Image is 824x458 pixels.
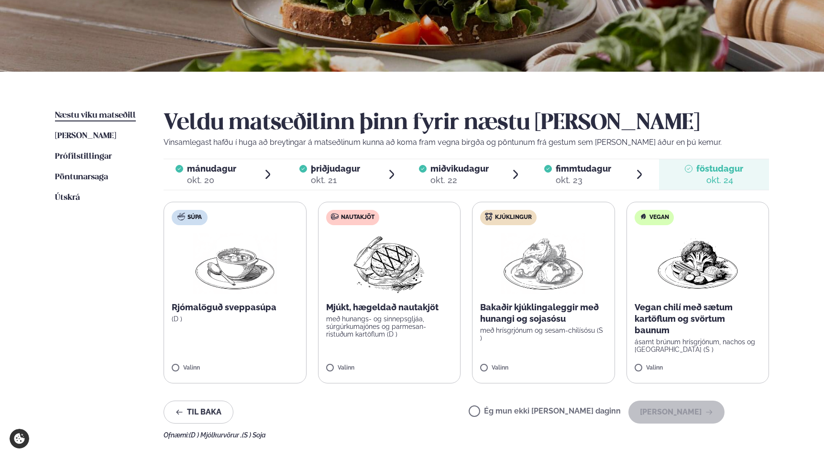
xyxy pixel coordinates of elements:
[55,151,112,163] a: Prófílstillingar
[164,431,769,439] div: Ofnæmi:
[55,111,136,120] span: Næstu viku matseðill
[55,153,112,161] span: Prófílstillingar
[495,214,532,221] span: Kjúklingur
[347,233,431,294] img: Beef-Meat.png
[164,137,769,148] p: Vinsamlegast hafðu í huga að breytingar á matseðlinum kunna að koma fram vegna birgða og pöntunum...
[556,174,611,186] div: okt. 23
[628,401,725,424] button: [PERSON_NAME]
[55,172,108,183] a: Pöntunarsaga
[55,194,80,202] span: Útskrá
[341,214,374,221] span: Nautakjöt
[635,302,761,336] p: Vegan chilí með sætum kartöflum og svörtum baunum
[556,164,611,174] span: fimmtudagur
[311,174,360,186] div: okt. 21
[164,110,769,137] h2: Veldu matseðilinn þinn fyrir næstu [PERSON_NAME]
[172,302,298,313] p: Rjómalöguð sveppasúpa
[172,315,298,323] p: (D )
[480,302,607,325] p: Bakaðir kjúklingaleggir með hunangi og sojasósu
[55,131,116,142] a: [PERSON_NAME]
[656,233,740,294] img: Vegan.png
[649,214,669,221] span: Vegan
[55,110,136,121] a: Næstu viku matseðill
[696,164,743,174] span: föstudagur
[696,174,743,186] div: okt. 24
[177,213,185,220] img: soup.svg
[164,401,233,424] button: Til baka
[326,315,453,338] p: með hunangs- og sinnepsgljáa, súrgúrkumajónes og parmesan-ristuðum kartöflum (D )
[55,132,116,140] span: [PERSON_NAME]
[187,164,236,174] span: mánudagur
[311,164,360,174] span: þriðjudagur
[635,338,761,353] p: ásamt brúnum hrísgrjónum, nachos og [GEOGRAPHIC_DATA] (S )
[193,233,277,294] img: Soup.png
[55,173,108,181] span: Pöntunarsaga
[187,174,236,186] div: okt. 20
[430,164,489,174] span: miðvikudagur
[187,214,202,221] span: Súpa
[485,213,493,220] img: chicken.svg
[480,327,607,342] p: með hrísgrjónum og sesam-chilísósu (S )
[639,213,647,220] img: Vegan.svg
[331,213,339,220] img: beef.svg
[242,431,266,439] span: (S ) Soja
[10,429,29,448] a: Cookie settings
[189,431,242,439] span: (D ) Mjólkurvörur ,
[501,233,585,294] img: Chicken-thighs.png
[430,174,489,186] div: okt. 22
[55,192,80,204] a: Útskrá
[326,302,453,313] p: Mjúkt, hægeldað nautakjöt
